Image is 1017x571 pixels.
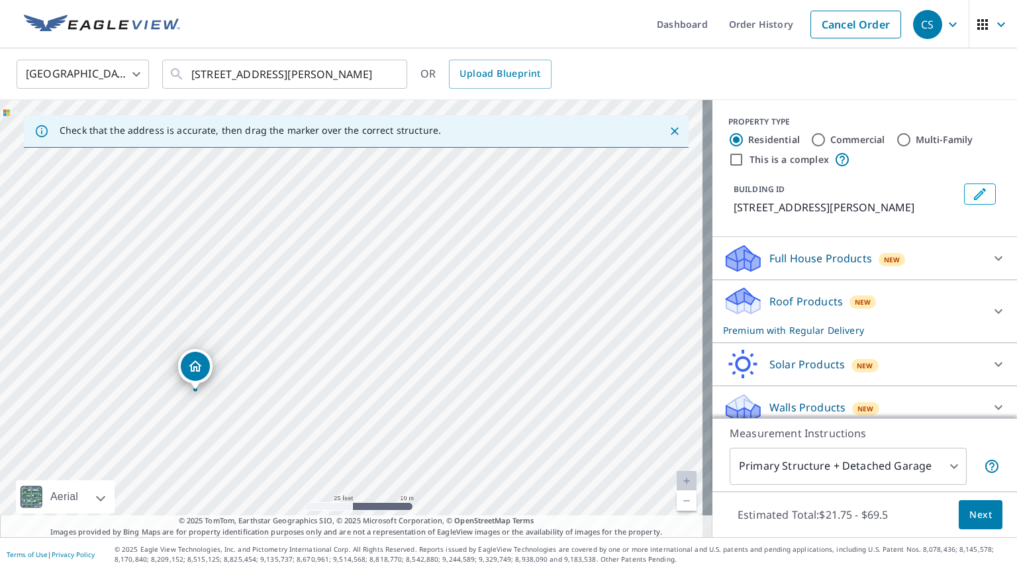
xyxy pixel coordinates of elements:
[884,254,900,265] span: New
[830,133,885,146] label: Commercial
[17,56,149,93] div: [GEOGRAPHIC_DATA]
[512,515,534,525] a: Terms
[7,550,95,558] p: |
[666,123,683,140] button: Close
[24,15,180,34] img: EV Logo
[178,349,213,390] div: Dropped pin, building 1, Residential property, 19 Sherman Rd Battle Creek, MI 49017
[454,515,510,525] a: OpenStreetMap
[677,471,697,491] a: Current Level 20, Zoom In Disabled
[727,500,899,529] p: Estimated Total: $21.75 - $69.5
[723,242,1006,274] div: Full House ProductsNew
[769,399,846,415] p: Walls Products
[449,60,551,89] a: Upload Blueprint
[46,480,82,513] div: Aerial
[734,199,959,215] p: [STREET_ADDRESS][PERSON_NAME]
[60,125,441,136] p: Check that the address is accurate, then drag the marker over the correct structure.
[959,500,1002,530] button: Next
[723,323,983,337] p: Premium with Regular Delivery
[460,66,540,82] span: Upload Blueprint
[769,250,872,266] p: Full House Products
[723,391,1006,423] div: Walls ProductsNew
[810,11,901,38] a: Cancel Order
[677,491,697,511] a: Current Level 20, Zoom Out
[7,550,48,559] a: Terms of Use
[855,297,871,307] span: New
[723,348,1006,380] div: Solar ProductsNew
[969,507,992,523] span: Next
[984,458,1000,474] span: Your report will include the primary structure and a detached garage if one exists.
[769,356,845,372] p: Solar Products
[748,133,800,146] label: Residential
[857,403,874,414] span: New
[916,133,973,146] label: Multi-Family
[734,183,785,195] p: BUILDING ID
[723,285,1006,337] div: Roof ProductsNewPremium with Regular Delivery
[52,550,95,559] a: Privacy Policy
[191,56,380,93] input: Search by address or latitude-longitude
[179,515,534,527] span: © 2025 TomTom, Earthstar Geographics SIO, © 2025 Microsoft Corporation, ©
[964,183,996,205] button: Edit building 1
[16,480,115,513] div: Aerial
[913,10,942,39] div: CS
[857,360,873,371] span: New
[420,60,552,89] div: OR
[730,448,967,485] div: Primary Structure + Detached Garage
[769,293,843,309] p: Roof Products
[750,153,829,166] label: This is a complex
[728,116,1001,128] div: PROPERTY TYPE
[730,425,1000,441] p: Measurement Instructions
[115,545,1010,564] p: © 2025 Eagle View Technologies, Inc. and Pictometry International Corp. All Rights Reserved. Repo...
